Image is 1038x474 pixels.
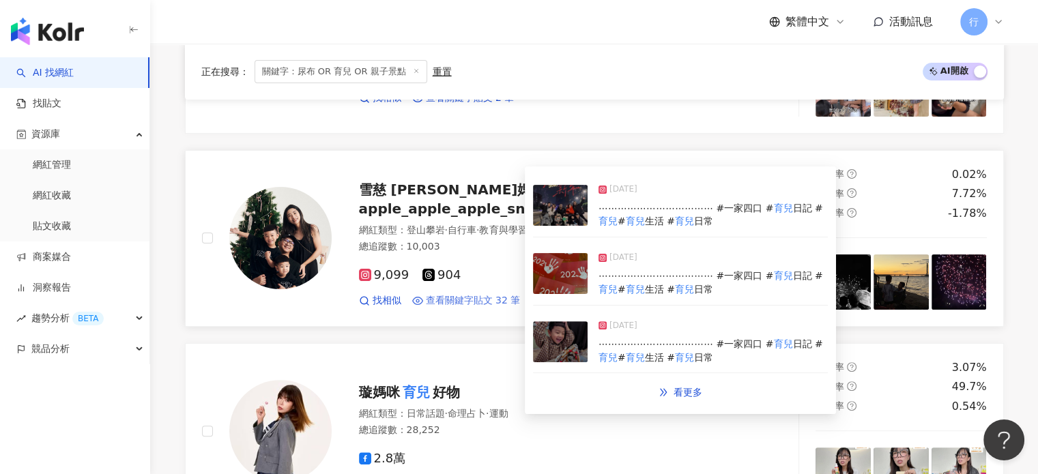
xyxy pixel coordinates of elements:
div: BETA [72,312,104,325]
mark: 育兒 [773,203,792,213]
span: double-right [659,387,668,397]
div: 網紅類型 ： [359,224,739,237]
span: 日記 # [792,338,822,349]
a: 網紅收藏 [33,189,71,203]
div: 重置 [433,66,452,77]
span: # [618,352,626,363]
mark: 育兒 [675,284,694,295]
a: 找相似 [359,294,401,308]
span: 看更多 [674,387,702,398]
span: 日常 [694,284,713,295]
div: 3.07% [952,360,987,375]
a: 網紅管理 [33,158,71,172]
span: # [618,284,626,295]
a: double-right看更多 [644,379,717,406]
div: 0.54% [952,399,987,414]
span: 活動訊息 [889,15,933,28]
mark: 育兒 [599,352,618,363]
a: 找貼文 [16,97,61,110]
img: post-image [816,254,871,310]
span: 教育與學習 [479,224,527,235]
span: 生活 # [645,284,675,295]
a: KOL Avatar雪慈 [PERSON_NAME]媽咪育兒生活apple_apple_apple_snow網紅類型：登山攀岩·自行車·教育與學習·交通工具·旅遊總追蹤數：10,0039,099... [185,150,1004,327]
iframe: Help Scout Beacon - Open [983,419,1024,460]
span: 正在搜尋 ： [201,66,249,77]
span: apple_apple_apple_snow [359,201,547,217]
span: 生活 # [645,216,675,226]
mark: 育兒 [400,381,433,403]
span: # [618,216,626,226]
div: 0.02% [952,167,987,182]
mark: 育兒 [626,284,645,295]
span: question-circle [847,169,856,179]
img: post-image [932,254,987,310]
span: 自行車 [448,224,476,235]
span: 關鍵字：尿布 OR 育兒 OR 親子景點 [255,60,427,83]
span: 競品分析 [31,334,70,364]
span: 日常 [694,352,713,363]
span: question-circle [847,208,856,218]
span: 雪慈 [PERSON_NAME]媽咪 [359,181,545,198]
span: question-circle [847,362,856,372]
div: 49.7% [952,379,987,394]
span: 璇媽咪 [359,384,400,400]
span: ⋯⋯⋯⋯⋯⋯⋯⋯⋯⋯⋯⋯ #一家四口 # [599,338,773,349]
mark: 育兒 [599,216,618,226]
div: 網紅類型 ： [359,407,739,421]
span: · [476,224,479,235]
img: post-image [533,185,588,226]
img: KOL Avatar [229,187,332,289]
span: 日常 [694,216,713,226]
span: 2.8萬 [359,451,406,466]
div: 7.72% [952,186,987,201]
span: 趨勢分析 [31,303,104,334]
mark: 育兒 [675,352,694,363]
span: 查看關鍵字貼文 32 筆 [426,294,521,308]
mark: 育兒 [626,352,645,363]
img: logo [11,18,84,45]
span: 資源庫 [31,119,60,149]
mark: 育兒 [675,216,694,226]
mark: 育兒 [773,338,792,349]
span: · [445,408,448,419]
mark: 育兒 [773,270,792,281]
span: 命理占卜 [448,408,486,419]
img: post-image [874,254,929,310]
img: post-image [533,253,588,294]
span: ⋯⋯⋯⋯⋯⋯⋯⋯⋯⋯⋯⋯ #一家四口 # [599,203,773,213]
span: 行 [969,14,979,29]
div: -1.78% [948,206,987,221]
span: ⋯⋯⋯⋯⋯⋯⋯⋯⋯⋯⋯⋯ #一家四口 # [599,270,773,281]
a: 洞察報告 [16,281,71,295]
span: rise [16,314,26,323]
span: 找相似 [373,294,401,308]
span: 好物 [433,384,460,400]
span: 日記 # [792,270,822,281]
mark: 育兒 [599,284,618,295]
span: [DATE] [609,183,637,196]
span: 904 [422,268,461,282]
span: 運動 [489,408,508,419]
span: 登山攀岩 [407,224,445,235]
span: · [445,224,448,235]
span: question-circle [847,401,856,411]
div: 總追蹤數 ： 10,003 [359,240,739,254]
div: 總追蹤數 ： 28,252 [359,424,739,437]
span: [DATE] [609,251,637,265]
a: 查看關鍵字貼文 32 筆 [412,294,521,308]
a: searchAI 找網紅 [16,66,74,80]
span: 日常話題 [407,408,445,419]
span: 日記 # [792,203,822,213]
span: 生活 # [645,352,675,363]
span: question-circle [847,188,856,198]
span: · [486,408,489,419]
a: 商案媒合 [16,250,71,264]
span: 9,099 [359,268,409,282]
a: 貼文收藏 [33,220,71,233]
mark: 育兒 [626,216,645,226]
span: question-circle [847,381,856,391]
span: 繁體中文 [785,14,829,29]
span: [DATE] [609,319,637,333]
img: post-image [533,321,588,362]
